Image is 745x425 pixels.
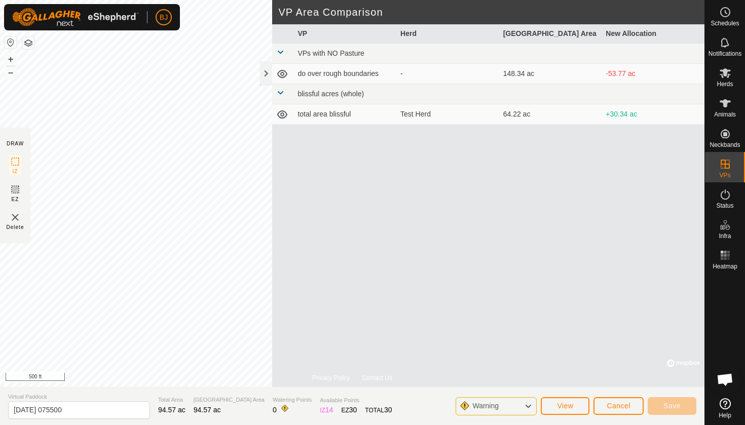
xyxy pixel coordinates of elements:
[160,12,168,23] span: BJ
[12,196,19,203] span: EZ
[709,51,741,57] span: Notifications
[557,402,573,410] span: View
[400,68,495,79] div: -
[541,397,589,415] button: View
[396,24,499,44] th: Herd
[384,406,392,414] span: 30
[293,64,396,84] td: do over rough boundaries
[9,211,21,223] img: VP
[297,90,364,98] span: blissful acres (whole)
[365,405,392,415] div: TOTAL
[648,397,696,415] button: Save
[499,64,602,84] td: 148.34 ac
[320,396,392,405] span: Available Points
[705,394,745,422] a: Help
[13,168,18,175] span: IZ
[719,172,730,178] span: VPs
[278,6,704,18] h2: VP Area Comparison
[602,104,704,125] td: +30.34 ac
[499,24,602,44] th: [GEOGRAPHIC_DATA] Area
[607,402,630,410] span: Cancel
[22,37,34,49] button: Map Layers
[593,397,644,415] button: Cancel
[341,405,357,415] div: EZ
[293,104,396,125] td: total area blissful
[711,20,739,26] span: Schedules
[362,373,392,382] a: Contact Us
[158,406,185,414] span: 94.57 ac
[716,203,733,209] span: Status
[719,412,731,418] span: Help
[714,111,736,118] span: Animals
[499,104,602,125] td: 64.22 ac
[602,64,704,84] td: -53.77 ac
[663,402,681,410] span: Save
[7,140,24,147] div: DRAW
[194,396,265,404] span: [GEOGRAPHIC_DATA] Area
[12,8,139,26] img: Gallagher Logo
[717,81,733,87] span: Herds
[158,396,185,404] span: Total Area
[273,396,312,404] span: Watering Points
[194,406,221,414] span: 94.57 ac
[293,24,396,44] th: VP
[273,406,277,414] span: 0
[400,109,495,120] div: Test Herd
[713,263,737,269] span: Heatmap
[5,66,17,79] button: –
[349,406,357,414] span: 30
[719,233,731,239] span: Infra
[5,53,17,65] button: +
[710,142,740,148] span: Neckbands
[710,364,740,395] div: Open chat
[7,223,24,231] span: Delete
[297,49,364,57] span: VPs with NO Pasture
[602,24,704,44] th: New Allocation
[325,406,333,414] span: 14
[8,393,150,401] span: Virtual Paddock
[312,373,350,382] a: Privacy Policy
[5,36,17,49] button: Reset Map
[472,402,499,410] span: Warning
[320,405,333,415] div: IZ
